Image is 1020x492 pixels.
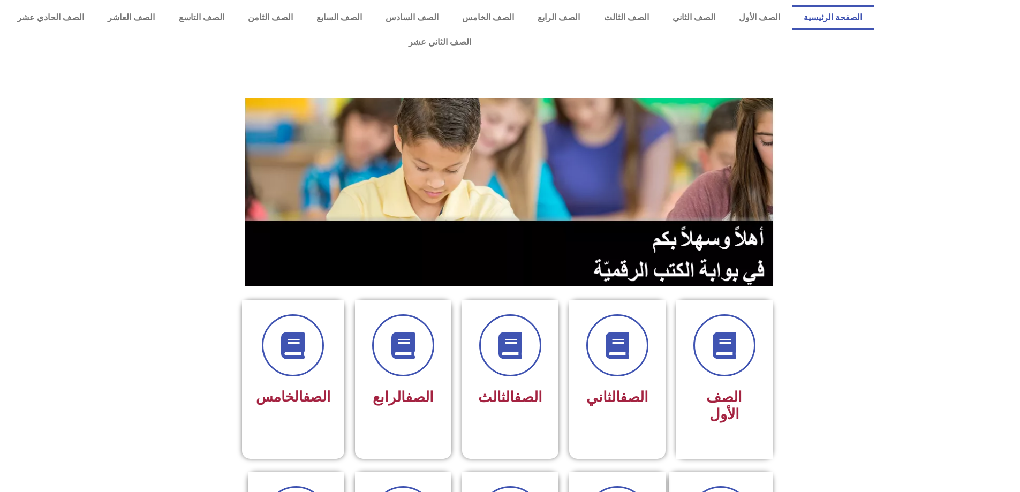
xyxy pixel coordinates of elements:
a: الصف [620,389,648,406]
span: الصف الأول [706,389,742,423]
a: الصف الثاني عشر [5,30,874,55]
a: الصفحة الرئيسية [792,5,874,30]
a: الصف [514,389,542,406]
a: الصف الثامن [236,5,305,30]
span: الخامس [256,389,330,405]
a: الصف الأول [727,5,792,30]
a: الصف الثالث [592,5,660,30]
a: الصف [303,389,330,405]
a: الصف الرابع [526,5,592,30]
a: الصف العاشر [96,5,167,30]
a: الصف الحادي عشر [5,5,96,30]
a: الصف التاسع [167,5,236,30]
span: الثاني [586,389,648,406]
span: الرابع [373,389,434,406]
a: الصف الخامس [450,5,526,30]
a: الصف السابع [305,5,374,30]
a: الصف الثاني [661,5,727,30]
a: الصف السادس [374,5,450,30]
a: الصف [405,389,434,406]
span: الثالث [478,389,542,406]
